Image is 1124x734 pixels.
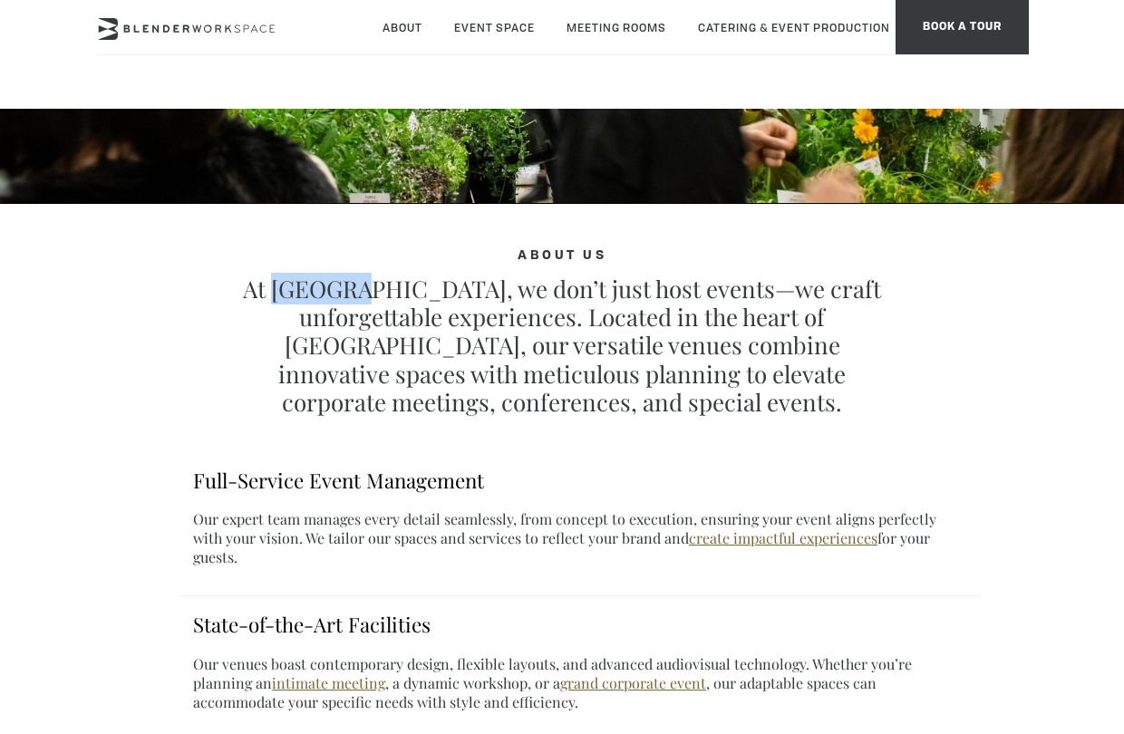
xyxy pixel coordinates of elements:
p: At [GEOGRAPHIC_DATA], we don’t just host events—we craft unforgettable experiences. Located in th... [233,275,891,416]
h4: About Us [233,247,891,264]
h3: State-of-the-Art Facilities [193,611,967,639]
h3: Full-Service Event Management [193,467,967,495]
p: Our venues boast contemporary design, flexible layouts, and advanced audiovisual technology. Whet... [193,654,967,711]
a: intimate meeting [272,673,385,692]
p: Our expert team manages every detail seamlessly, from concept to execution, ensuring your event a... [193,509,967,566]
a: grand corporate event [560,673,706,692]
a: create impactful experiences [689,528,877,547]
